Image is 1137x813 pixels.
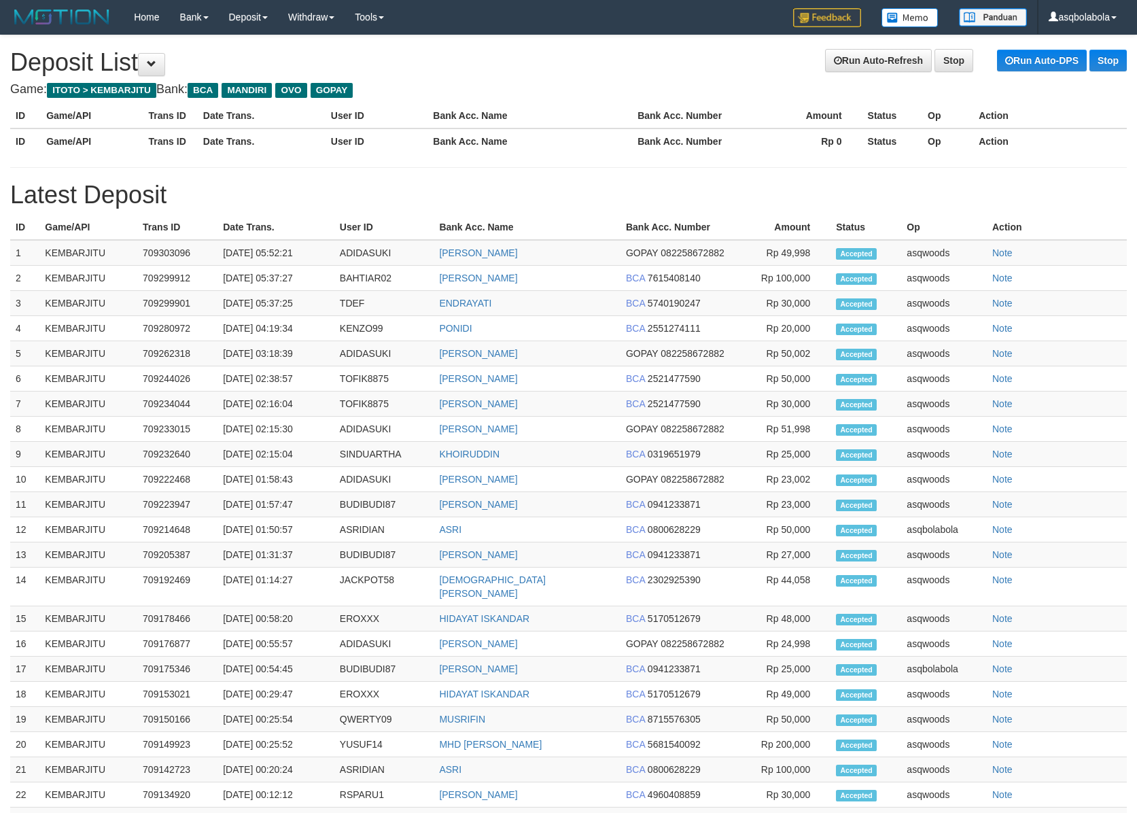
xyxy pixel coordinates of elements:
td: [DATE] 00:25:52 [217,732,334,757]
a: Note [992,549,1013,560]
td: asqwoods [901,316,987,341]
span: GOPAY [626,423,658,434]
span: 2521477590 [648,398,701,409]
td: 6 [10,366,39,392]
td: 709214648 [137,517,217,542]
td: 5 [10,341,39,366]
td: 10 [10,467,39,492]
td: asqwoods [901,240,987,266]
span: Accepted [836,500,877,511]
td: KEMBARJITU [39,757,137,782]
td: EROXXX [334,606,434,632]
th: ID [10,128,41,154]
td: Rp 27,000 [737,542,831,568]
a: Note [992,764,1013,775]
td: Rp 48,000 [737,606,831,632]
td: Rp 24,998 [737,632,831,657]
a: [PERSON_NAME] [439,398,517,409]
td: [DATE] 02:15:04 [217,442,334,467]
span: 5740190247 [648,298,701,309]
td: 709223947 [137,492,217,517]
a: Note [992,739,1013,750]
span: Accepted [836,349,877,360]
a: HIDAYAT ISKANDAR [439,689,529,699]
td: KEMBARJITU [39,657,137,682]
td: 16 [10,632,39,657]
a: Note [992,789,1013,800]
img: Feedback.jpg [793,8,861,27]
a: Note [992,449,1013,460]
a: [DEMOGRAPHIC_DATA][PERSON_NAME] [439,574,546,599]
td: [DATE] 01:58:43 [217,467,334,492]
td: [DATE] 01:31:37 [217,542,334,568]
a: MUSRIFIN [439,714,485,725]
td: Rp 25,000 [737,657,831,682]
td: KEMBARJITU [39,366,137,392]
th: Game/API [39,215,137,240]
td: KEMBARJITU [39,632,137,657]
td: JACKPOT58 [334,568,434,606]
td: YUSUF14 [334,732,434,757]
td: BUDIBUDI87 [334,542,434,568]
span: 0941233871 [648,499,701,510]
a: Run Auto-Refresh [825,49,932,72]
span: 0941233871 [648,663,701,674]
a: ENDRAYATI [439,298,491,309]
a: Note [992,247,1013,258]
td: 18 [10,682,39,707]
td: KEMBARJITU [39,542,137,568]
td: Rp 50,000 [737,707,831,732]
td: [DATE] 01:57:47 [217,492,334,517]
a: Stop [1089,50,1127,71]
span: 5170512679 [648,689,701,699]
td: KEMBARJITU [39,417,137,442]
th: Bank Acc. Name [434,215,620,240]
td: asqwoods [901,442,987,467]
img: panduan.png [959,8,1027,27]
td: [DATE] 00:20:24 [217,757,334,782]
th: Date Trans. [198,103,326,128]
td: [DATE] 00:25:54 [217,707,334,732]
a: [PERSON_NAME] [439,247,517,258]
span: BCA [626,689,645,699]
td: 709149923 [137,732,217,757]
span: 082258672882 [661,348,724,359]
a: HIDAYAT ISKANDAR [439,613,529,624]
span: Accepted [836,525,877,536]
a: Note [992,574,1013,585]
td: 709178466 [137,606,217,632]
td: asqbolabola [901,657,987,682]
span: BCA [626,613,645,624]
td: [DATE] 01:50:57 [217,517,334,542]
th: Action [973,128,1127,154]
td: KENZO99 [334,316,434,341]
td: ADIDASUKI [334,632,434,657]
img: MOTION_logo.png [10,7,113,27]
td: asqwoods [901,492,987,517]
th: Game/API [41,103,143,128]
td: [DATE] 01:14:27 [217,568,334,606]
td: [DATE] 02:16:04 [217,392,334,417]
span: 2551274111 [648,323,701,334]
td: KEMBARJITU [39,316,137,341]
th: Action [987,215,1127,240]
span: ITOTO > KEMBARJITU [47,83,156,98]
td: Rp 50,002 [737,341,831,366]
span: Accepted [836,664,877,676]
a: Note [992,373,1013,384]
span: Accepted [836,614,877,625]
span: Accepted [836,273,877,285]
td: 709299901 [137,291,217,316]
span: GOPAY [311,83,353,98]
td: 709280972 [137,316,217,341]
span: Accepted [836,639,877,651]
img: Button%20Memo.svg [881,8,939,27]
span: 082258672882 [661,638,724,649]
td: EROXXX [334,682,434,707]
a: Note [992,273,1013,283]
span: BCA [188,83,218,98]
a: [PERSON_NAME] [439,499,517,510]
td: KEMBARJITU [39,442,137,467]
td: 709153021 [137,682,217,707]
span: 2302925390 [648,574,701,585]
